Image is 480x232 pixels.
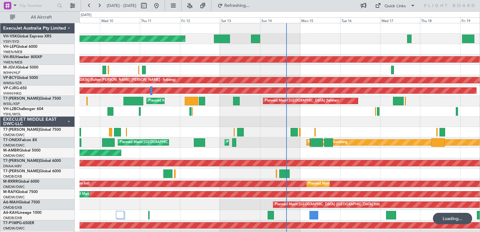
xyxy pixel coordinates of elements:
[3,128,61,132] a: T7-[PERSON_NAME]Global 7500
[25,75,176,85] div: Unplanned Maint [GEOGRAPHIC_DATA] (Sultan [PERSON_NAME] [PERSON_NAME] - Subang)
[3,180,39,184] a: M-RRRRGlobal 6000
[3,86,16,90] span: VP-CJR
[3,60,22,65] a: YMEN/MEB
[433,213,472,224] div: Loading...
[3,169,40,173] span: T7-[PERSON_NAME]
[3,76,17,80] span: VP-BCY
[3,221,19,225] span: T7-P1MP
[180,17,220,23] div: Fri 12
[275,200,380,209] div: Planned Maint [GEOGRAPHIC_DATA] ([GEOGRAPHIC_DATA] Intl)
[3,50,22,54] a: YMEN/MEB
[3,91,22,96] a: VHHH/HKG
[3,138,20,142] span: T7-ONEX
[3,149,41,152] a: M-AMBRGlobal 5000
[3,112,21,117] a: YSHL/WOL
[300,17,340,23] div: Mon 15
[3,66,17,69] span: M-JGVJ
[3,205,22,210] a: OMDB/DXB
[3,174,22,179] a: OMDB/DXB
[3,76,38,80] a: VP-BCYGlobal 5000
[224,3,250,8] span: Refreshing...
[3,153,25,158] a: OMDW/DWC
[3,45,37,49] a: VH-LEPGlobal 6000
[16,15,66,19] span: All Aircraft
[385,3,406,9] div: Quick Links
[226,138,288,147] div: Planned Maint Dubai (Al Maktoum Intl)
[3,107,43,111] a: VH-L2BChallenger 604
[120,138,219,147] div: Planned Maint [GEOGRAPHIC_DATA] ([GEOGRAPHIC_DATA])
[308,179,370,189] div: Planned Maint Dubai (Al Maktoum Intl)
[100,17,140,23] div: Wed 10
[60,17,100,23] div: Tue 9
[3,107,16,111] span: VH-L2B
[3,55,42,59] a: VH-RIUHawker 800XP
[148,96,210,106] div: Planned Maint Dubai (Al Maktoum Intl)
[215,1,252,11] button: Refreshing...
[3,70,20,75] a: WIHH/HLP
[3,138,37,142] a: T7-ONEXFalcon 8X
[3,133,25,137] a: OMDW/DWC
[3,128,40,132] span: T7-[PERSON_NAME]
[3,201,40,204] a: A6-MAHGlobal 7500
[308,138,347,147] div: Planned Maint Nurnberg
[3,66,38,69] a: M-JGVJGlobal 5000
[420,17,460,23] div: Thu 18
[260,17,300,23] div: Sun 14
[3,149,19,152] span: M-AMBR
[3,216,22,220] a: OMDB/DXB
[3,195,25,200] a: OMDW/DWC
[3,35,17,38] span: VH-VSK
[3,221,34,225] a: T7-P1MPG-650ER
[3,190,16,194] span: M-RAFI
[3,86,27,90] a: VP-CJRG-650
[3,211,18,215] span: A6-KAH
[7,12,68,22] button: All Aircraft
[3,226,25,231] a: OMDW/DWC
[265,96,339,106] div: Planned Maint [GEOGRAPHIC_DATA] (Seletar)
[107,3,136,8] span: [DATE] - [DATE]
[3,55,16,59] span: VH-RIU
[3,143,25,148] a: OMDW/DWC
[340,17,380,23] div: Tue 16
[380,17,420,23] div: Wed 17
[372,1,418,11] button: Quick Links
[3,180,18,184] span: M-RRRR
[3,169,61,173] a: T7-[PERSON_NAME]Global 6000
[3,164,22,168] a: DNAA/ABV
[140,17,180,23] div: Thu 11
[3,39,19,44] a: YSSY/SYD
[3,190,38,194] a: M-RAFIGlobal 7500
[3,35,52,38] a: VH-VSKGlobal Express XRS
[3,159,61,163] a: T7-[PERSON_NAME]Global 6000
[3,211,41,215] a: A6-KAHLineage 1000
[3,185,25,189] a: OMDW/DWC
[3,97,61,101] a: T7-[PERSON_NAME]Global 7500
[3,201,19,204] span: A6-MAH
[3,97,40,101] span: T7-[PERSON_NAME]
[81,13,91,18] div: [DATE]
[3,159,40,163] span: T7-[PERSON_NAME]
[3,102,20,106] a: WSSL/XSP
[220,17,260,23] div: Sat 13
[3,45,16,49] span: VH-LEP
[3,81,22,86] a: WMSA/SZB
[19,1,55,10] input: Trip Number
